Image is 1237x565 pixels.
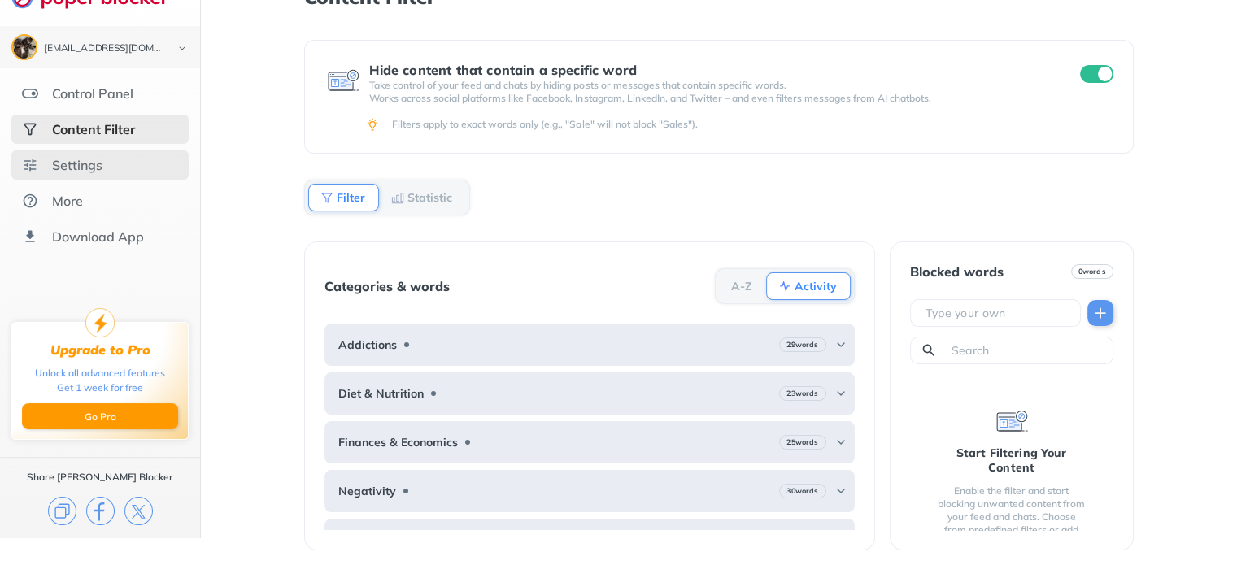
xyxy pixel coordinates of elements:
[86,497,115,525] img: facebook.svg
[786,388,818,399] b: 23 words
[369,79,1050,92] p: Take control of your feed and chats by hiding posts or messages that contain specific words.
[52,193,83,209] div: More
[22,121,38,137] img: social-selected.svg
[324,279,450,293] div: Categories & words
[52,157,102,173] div: Settings
[57,380,143,395] div: Get 1 week for free
[172,40,192,57] img: chevron-bottom-black.svg
[22,403,178,429] button: Go Pro
[731,281,752,291] b: A-Z
[950,342,1106,359] input: Search
[786,437,818,448] b: 25 words
[124,497,153,525] img: x.svg
[338,485,396,498] b: Negativity
[391,191,404,204] img: Statistic
[52,85,133,102] div: Control Panel
[13,36,36,59] img: ACg8ocIUhOHq4FDO7Ze_Q0ttSq7Tg0w88b1OYbI3UR5h4oatK-r_ywIo=s96-c
[786,339,818,350] b: 29 words
[22,193,38,209] img: about.svg
[52,228,144,245] div: Download App
[338,387,424,400] b: Diet & Nutrition
[320,191,333,204] img: Filter
[35,366,165,380] div: Unlock all advanced features
[392,118,1110,131] div: Filters apply to exact words only (e.g., "Sale" will not block "Sales").
[22,228,38,245] img: download-app.svg
[778,280,791,293] img: Activity
[1078,266,1106,277] b: 0 words
[369,92,1050,105] p: Works across social platforms like Facebook, Instagram, LinkedIn, and Twitter – and even filters ...
[337,193,365,202] b: Filter
[338,436,458,449] b: Finances & Economics
[27,471,173,484] div: Share [PERSON_NAME] Blocker
[22,157,38,173] img: settings.svg
[48,497,76,525] img: copy.svg
[910,264,1004,279] div: Blocked words
[85,308,115,337] img: upgrade-to-pro.svg
[786,485,818,497] b: 30 words
[936,485,1087,550] div: Enable the filter and start blocking unwanted content from your feed and chats. Choose from prede...
[369,63,1050,77] div: Hide content that contain a specific word
[936,445,1087,475] div: Start Filtering Your Content
[795,281,837,291] b: Activity
[338,338,397,351] b: Addictions
[22,85,38,102] img: features.svg
[924,305,1074,321] input: Type your own
[52,121,135,137] div: Content Filter
[407,193,452,202] b: Statistic
[50,342,150,358] div: Upgrade to Pro
[44,43,164,54] div: 4lannamejia@gmail.com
